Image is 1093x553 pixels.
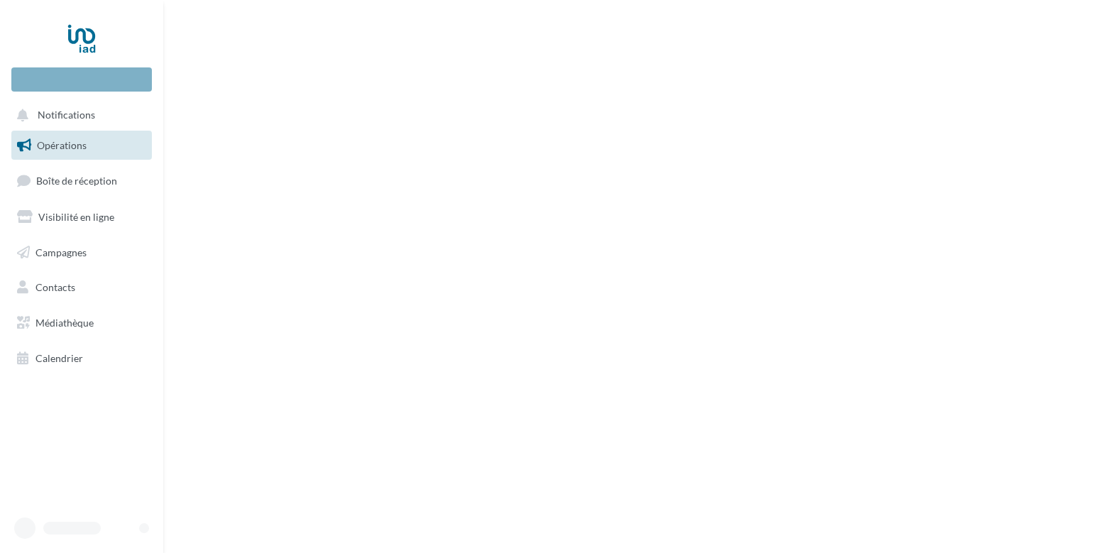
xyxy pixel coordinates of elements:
[9,238,155,268] a: Campagnes
[9,131,155,160] a: Opérations
[11,67,152,92] div: Nouvelle campagne
[35,246,87,258] span: Campagnes
[38,109,95,121] span: Notifications
[9,308,155,338] a: Médiathèque
[35,352,83,364] span: Calendrier
[9,344,155,373] a: Calendrier
[38,211,114,223] span: Visibilité en ligne
[9,273,155,302] a: Contacts
[9,202,155,232] a: Visibilité en ligne
[35,281,75,293] span: Contacts
[9,165,155,196] a: Boîte de réception
[35,317,94,329] span: Médiathèque
[36,175,117,187] span: Boîte de réception
[37,139,87,151] span: Opérations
